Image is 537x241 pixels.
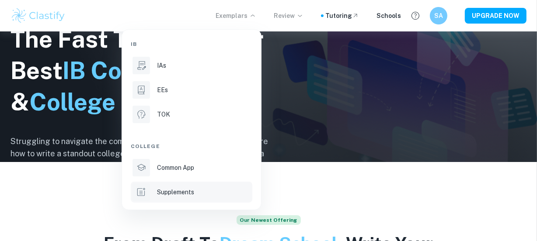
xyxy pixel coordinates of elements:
p: TOK [157,110,170,119]
span: College [131,142,160,150]
a: Supplements [131,182,252,203]
a: EEs [131,79,252,100]
a: Common App [131,157,252,178]
p: Supplements [157,187,194,197]
a: IAs [131,55,252,76]
a: TOK [131,104,252,125]
p: Common App [157,163,194,172]
p: IAs [157,61,166,70]
p: EEs [157,85,168,95]
span: IB [131,40,137,48]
